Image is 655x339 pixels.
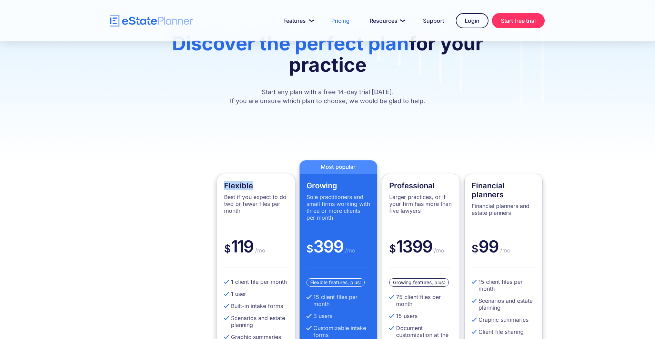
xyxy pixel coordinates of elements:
[343,247,355,254] span: /mo
[306,193,370,221] p: Sole practitioners and small firms working with three or more clients per month
[415,14,452,28] a: Support
[306,242,313,255] span: $
[389,236,453,268] div: 1399
[323,14,358,28] a: Pricing
[224,193,288,214] p: Best if you expect to do two or fewer files per month
[306,278,365,287] div: Flexible features, plus:
[389,181,453,190] h4: Professional
[389,242,396,255] span: $
[306,236,370,268] div: 399
[141,33,514,82] h1: for your practice
[389,293,453,307] li: 75 client files per month
[224,278,288,285] li: 1 client file per month
[472,242,478,255] span: $
[306,181,370,190] h4: Growing
[472,202,535,216] p: Financial planners and estate planners
[110,15,193,27] a: home
[472,297,535,311] li: Scenarios and estate planning
[306,312,370,319] li: 3 users
[498,247,511,254] span: /mo
[141,88,514,106] p: Start any plan with a free 14-day trial [DATE]. If you are unsure which plan to choose, we would ...
[224,242,231,255] span: $
[472,236,535,268] div: 99
[361,14,411,28] a: Resources
[456,13,488,28] a: Login
[275,14,320,28] a: Features
[224,236,288,268] div: 119
[224,302,288,309] li: Built-in intake forms
[389,312,453,319] li: 15 users
[172,32,409,55] span: Discover the perfect plan
[472,328,535,335] li: Client file sharing
[306,293,370,307] li: 15 client files per month
[389,193,453,214] p: Larger practices, or if your firm has more than five lawyers
[306,325,370,338] li: Customizable intake forms
[472,181,535,199] h4: Financial planners
[472,278,535,292] li: 15 client files per month
[224,290,288,297] li: 1 user
[224,181,288,190] h4: Flexible
[472,316,535,323] li: Graphic summaries
[432,247,444,254] span: /mo
[389,278,449,287] div: Growing features, plus:
[224,315,288,328] li: Scenarios and estate planning
[492,13,545,28] a: Start free trial
[253,247,265,254] span: /mo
